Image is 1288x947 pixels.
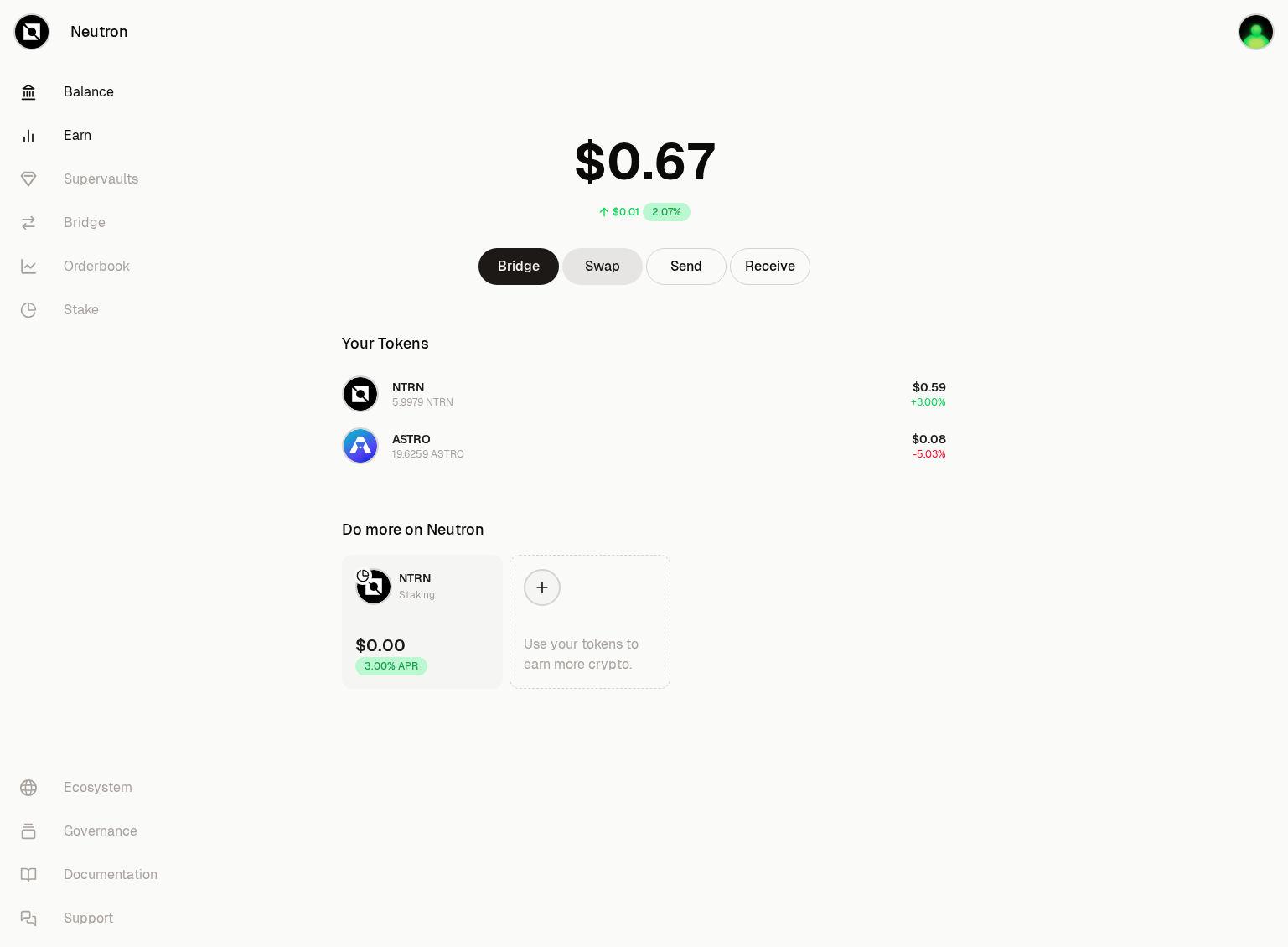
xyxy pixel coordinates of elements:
div: Do more on Neutron [342,518,484,541]
img: NTRN Logo [344,377,377,411]
button: ASTRO LogoASTRO19.6259 ASTRO$0.08-5.03% [332,421,956,471]
div: $0.01 [613,205,639,219]
a: NTRN LogoNTRNStaking$0.003.00% APR [342,555,503,689]
div: Your Tokens [342,332,429,355]
span: ASTRO [392,432,431,447]
div: 19.6259 ASTRO [392,448,464,461]
span: -5.03% [913,448,946,461]
div: 3.00% APR [355,657,427,675]
a: Balance [7,70,181,114]
a: Bridge [7,201,181,245]
a: Governance [7,810,181,853]
img: ASTRO Logo [344,429,377,463]
div: 5.9979 NTRN [392,396,453,409]
img: 렛쟈 [1239,15,1273,49]
a: Support [7,897,181,940]
span: $0.59 [913,380,946,395]
div: 2.07% [643,203,691,221]
span: NTRN [399,571,431,586]
a: Earn [7,114,181,158]
a: Documentation [7,853,181,897]
div: $0.00 [355,634,406,657]
div: Staking [399,587,435,603]
a: Stake [7,288,181,332]
span: NTRN [392,380,424,395]
a: Orderbook [7,245,181,288]
a: Swap [562,248,643,285]
a: Bridge [478,248,559,285]
div: Use your tokens to earn more crypto. [524,634,656,675]
button: Send [646,248,727,285]
button: Receive [730,248,810,285]
a: Use your tokens to earn more crypto. [510,555,670,689]
span: +3.00% [911,396,946,409]
span: $0.08 [912,432,946,447]
a: Supervaults [7,158,181,201]
button: NTRN LogoNTRN5.9979 NTRN$0.59+3.00% [332,369,956,419]
img: NTRN Logo [357,570,391,603]
a: Ecosystem [7,766,181,810]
